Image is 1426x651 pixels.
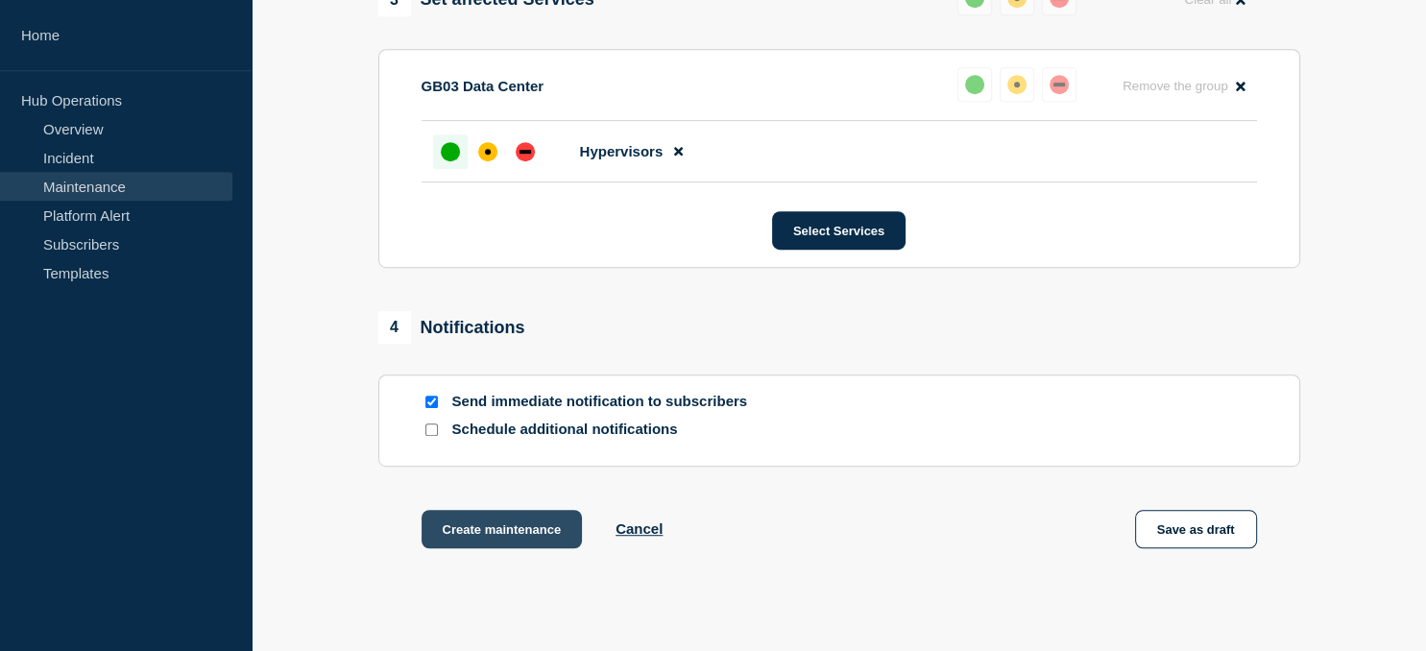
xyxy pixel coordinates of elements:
button: Remove the group [1111,67,1257,105]
p: Schedule additional notifications [452,421,760,439]
div: up [441,142,460,161]
button: up [957,67,992,102]
button: Create maintenance [422,510,583,548]
button: Cancel [616,520,663,537]
button: Save as draft [1135,510,1257,548]
div: affected [1007,75,1027,94]
button: down [1042,67,1076,102]
input: Send immediate notification to subscribers [425,396,438,408]
div: Notifications [378,311,525,344]
span: Hypervisors [580,143,664,159]
button: Select Services [772,211,906,250]
p: Send immediate notification to subscribers [452,393,760,411]
p: GB03 Data Center [422,78,544,94]
input: Schedule additional notifications [425,423,438,436]
div: down [1050,75,1069,94]
span: Remove the group [1123,79,1228,93]
span: 4 [378,311,411,344]
div: up [965,75,984,94]
div: down [516,142,535,161]
button: affected [1000,67,1034,102]
div: affected [478,142,497,161]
